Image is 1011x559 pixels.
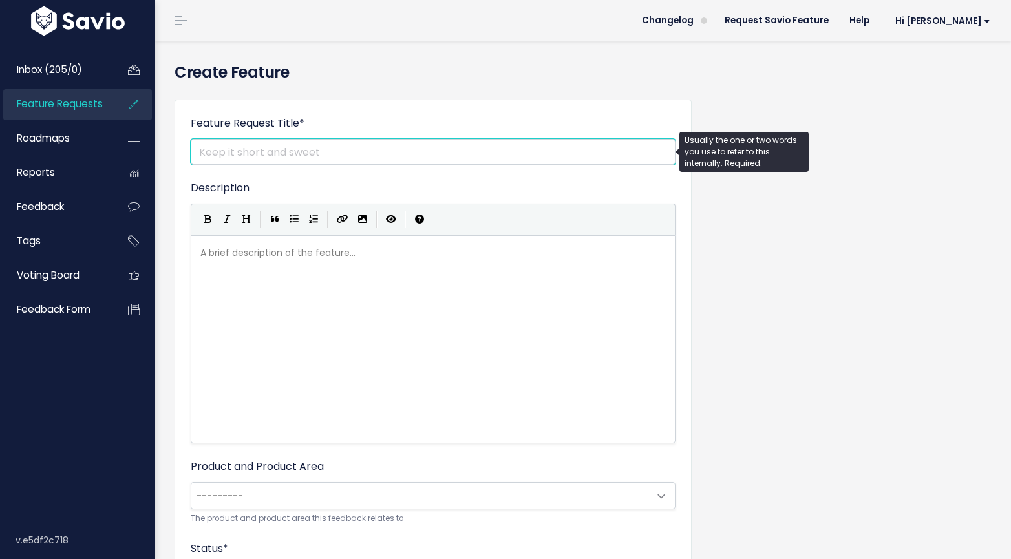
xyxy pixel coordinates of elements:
span: --------- [197,489,243,502]
button: Italic [217,210,237,229]
a: Reports [3,158,107,187]
button: Bold [198,210,217,229]
i: | [405,211,406,227]
span: Voting Board [17,268,80,282]
h4: Create Feature [175,61,992,84]
a: Voting Board [3,260,107,290]
button: Numbered List [304,210,323,229]
a: Feedback [3,192,107,222]
span: Hi [PERSON_NAME] [895,16,990,26]
a: Help [839,11,880,30]
button: Heading [237,210,256,229]
div: Usually the one or two words you use to refer to this internally. Required. [679,132,809,172]
span: Inbox (205/0) [17,63,82,76]
i: | [327,211,328,227]
label: Description [191,180,250,196]
span: Feature Requests [17,97,103,111]
span: Changelog [642,16,694,25]
i: | [376,211,378,227]
button: Markdown Guide [410,210,429,229]
input: Keep it short and sweet [191,139,676,165]
button: Quote [265,210,284,229]
button: Import an image [353,210,372,229]
span: Roadmaps [17,131,70,145]
img: logo-white.9d6f32f41409.svg [28,6,128,36]
i: | [260,211,261,227]
a: Tags [3,226,107,256]
span: Reports [17,165,55,179]
a: Hi [PERSON_NAME] [880,11,1001,31]
button: Toggle Preview [381,210,401,229]
a: Request Savio Feature [714,11,839,30]
button: Create Link [332,210,353,229]
label: Feature Request Title [191,116,304,131]
a: Feedback form [3,295,107,324]
span: Feedback [17,200,64,213]
a: Roadmaps [3,123,107,153]
div: v.e5df2c718 [16,523,155,557]
a: Inbox (205/0) [3,55,107,85]
label: Product and Product Area [191,459,324,474]
small: The product and product area this feedback relates to [191,512,676,525]
button: Generic List [284,210,304,229]
a: Feature Requests [3,89,107,119]
span: Tags [17,234,41,248]
label: Status [191,541,228,556]
span: Feedback form [17,302,90,316]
